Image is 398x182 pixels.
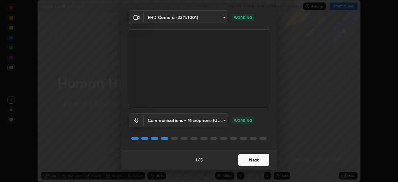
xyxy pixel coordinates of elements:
h4: / [198,156,200,163]
p: WORKING [234,15,252,20]
div: FHD Camera (33f1:1001) [144,10,228,24]
button: Next [238,154,269,166]
p: WORKING [234,118,252,123]
h4: 5 [200,156,203,163]
h4: 1 [195,156,197,163]
div: FHD Camera (33f1:1001) [144,113,228,127]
